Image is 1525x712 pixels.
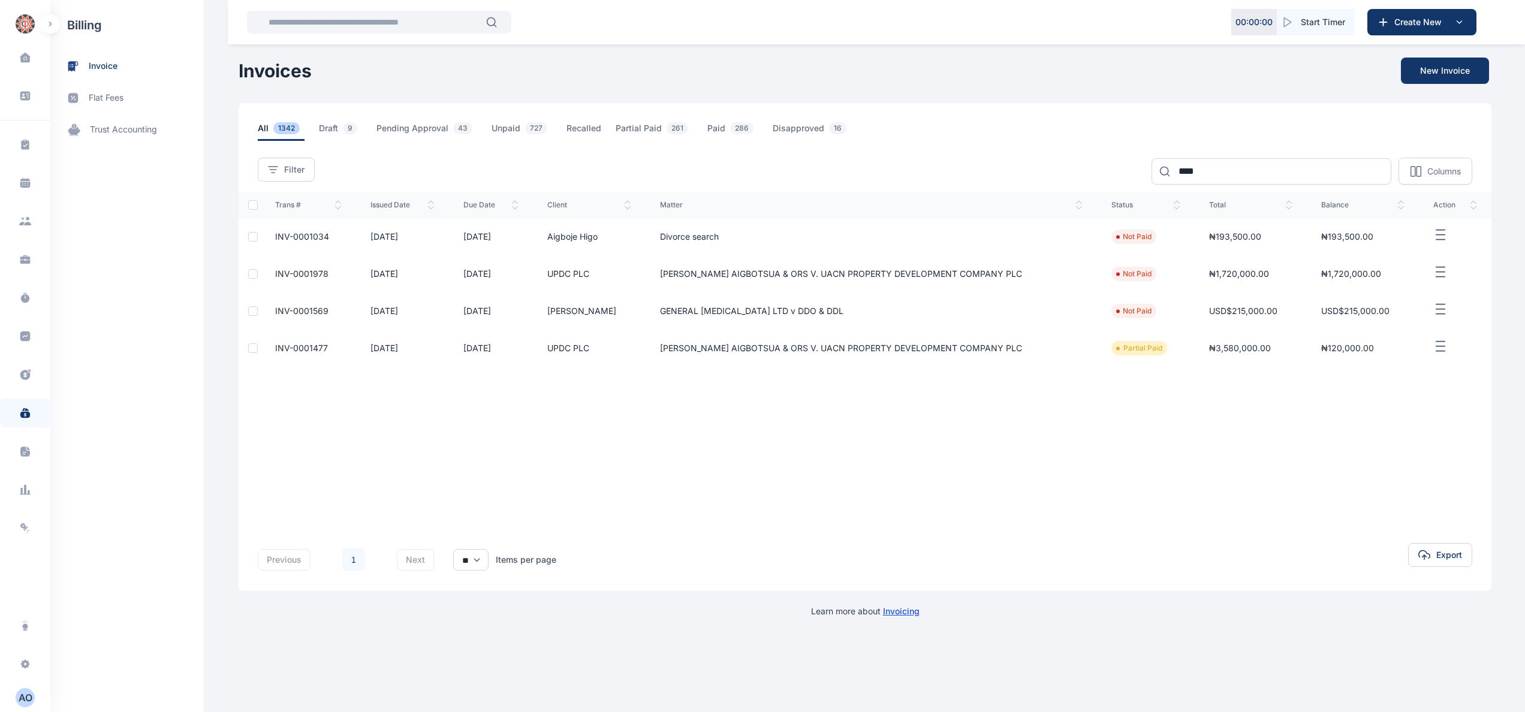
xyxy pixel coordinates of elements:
button: Create New [1367,9,1476,35]
td: GENERAL [MEDICAL_DATA] LTD v DDO & DDL [646,292,1097,330]
a: Disapproved16 [773,122,866,141]
a: Partial Paid261 [616,122,707,141]
button: next [397,549,434,571]
span: balance [1321,200,1405,210]
span: ₦193,500.00 [1209,231,1261,242]
a: invoice [50,50,204,82]
span: Disapproved [773,122,851,141]
button: New Invoice [1401,58,1489,84]
td: [DATE] [449,218,533,255]
li: Not Paid [1116,269,1152,279]
a: Recalled [566,122,616,141]
button: Columns [1399,158,1472,185]
span: 261 [667,122,688,134]
div: Items per page [496,554,556,566]
span: 9 [343,122,357,134]
a: INV-0001034 [275,231,329,242]
li: Not Paid [1116,232,1152,242]
span: Start Timer [1301,16,1345,28]
a: Unpaid727 [492,122,566,141]
span: USD$215,000.00 [1209,306,1277,316]
td: [DATE] [449,292,533,330]
span: Partial Paid [616,122,693,141]
span: Trans # [275,200,342,210]
li: 下一页 [370,551,387,568]
a: trust accounting [50,114,204,146]
td: [PERSON_NAME] AIGBOTSUA & ORS V. UACN PROPERTY DEVELOPMENT COMPANY PLC [646,255,1097,292]
p: Columns [1427,165,1461,177]
td: [PERSON_NAME] AIGBOTSUA & ORS V. UACN PROPERTY DEVELOPMENT COMPANY PLC [646,330,1097,367]
span: ₦193,500.00 [1321,231,1373,242]
td: Divorce search [646,218,1097,255]
span: 16 [829,122,846,134]
a: Pending Approval43 [376,122,492,141]
button: Export [1408,543,1472,567]
span: All [258,122,305,141]
span: Matter [660,200,1083,210]
span: USD$215,000.00 [1321,306,1390,316]
span: Unpaid [492,122,552,141]
span: Recalled [566,122,601,141]
span: ₦120,000.00 [1321,343,1374,353]
span: invoice [89,60,117,73]
p: 00 : 00 : 00 [1235,16,1273,28]
span: ₦1,720,000.00 [1321,268,1381,279]
span: issued date [370,200,435,210]
li: Partial Paid [1116,343,1162,353]
button: AO [16,688,35,707]
span: flat fees [89,92,123,104]
span: 1342 [273,122,300,134]
a: 1 [342,548,365,571]
a: Draft9 [319,122,376,141]
span: trust accounting [90,123,157,136]
span: ₦1,720,000.00 [1209,268,1269,279]
span: Pending Approval [376,122,477,141]
td: [DATE] [356,255,449,292]
button: Start Timer [1277,9,1355,35]
td: [DATE] [356,330,449,367]
li: 1 [342,548,366,572]
span: Due Date [463,200,519,210]
a: INV-0001477 [275,343,328,353]
span: Filter [284,164,305,176]
td: [DATE] [356,218,449,255]
span: 43 [453,122,472,134]
td: Aigboje Higo [533,218,646,255]
span: 286 [730,122,754,134]
span: Draft [319,122,362,141]
td: UPDC PLC [533,330,646,367]
span: Export [1436,549,1462,561]
span: Paid [707,122,758,141]
h1: Invoices [239,60,312,82]
li: Not Paid [1116,306,1152,316]
td: [DATE] [449,255,533,292]
a: INV-0001569 [275,306,328,316]
span: Create New [1390,16,1452,28]
button: Filter [258,158,315,182]
div: A O [16,690,35,705]
td: [PERSON_NAME] [533,292,646,330]
button: AO [7,688,43,707]
a: flat fees [50,82,204,114]
span: total [1209,200,1292,210]
span: 727 [525,122,547,134]
a: INV-0001978 [275,268,328,279]
button: previous [258,549,311,571]
span: action [1433,200,1477,210]
a: Invoicing [883,606,920,616]
a: Paid286 [707,122,773,141]
li: 上一页 [320,551,337,568]
span: ₦3,580,000.00 [1209,343,1271,353]
td: [DATE] [449,330,533,367]
a: All1342 [258,122,319,141]
span: status [1111,200,1180,210]
p: Learn more about [811,605,920,617]
td: [DATE] [356,292,449,330]
span: client [547,200,631,210]
td: UPDC PLC [533,255,646,292]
